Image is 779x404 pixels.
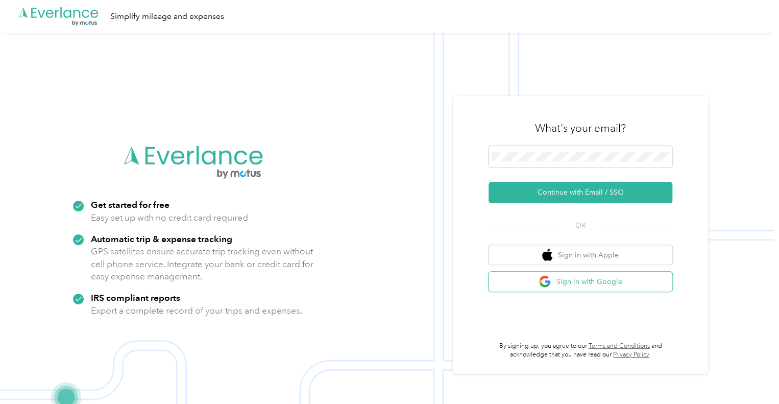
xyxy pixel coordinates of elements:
[589,342,650,350] a: Terms and Conditions
[489,182,672,203] button: Continue with Email / SSO
[91,211,248,224] p: Easy set up with no credit card required
[489,342,672,360] p: By signing up, you agree to our and acknowledge that you have read our .
[91,304,302,317] p: Export a complete record of your trips and expenses.
[539,275,551,288] img: google logo
[91,245,314,283] p: GPS satellites ensure accurate trip tracking even without cell phone service. Integrate your bank...
[91,233,232,244] strong: Automatic trip & expense tracking
[489,245,672,265] button: apple logoSign in with Apple
[91,292,180,303] strong: IRS compliant reports
[535,121,626,135] h3: What's your email?
[91,199,169,210] strong: Get started for free
[613,351,649,359] a: Privacy Policy
[542,249,552,262] img: apple logo
[563,220,598,231] span: OR
[110,10,224,23] div: Simplify mileage and expenses
[489,272,672,292] button: google logoSign in with Google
